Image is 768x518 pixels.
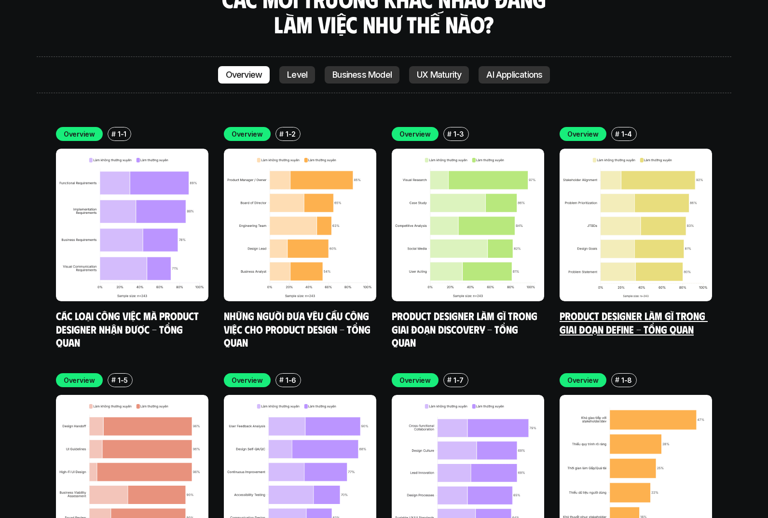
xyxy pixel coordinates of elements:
[111,130,116,138] h6: #
[417,70,461,80] p: UX Maturity
[615,376,619,383] h6: #
[56,309,201,349] a: Các loại công việc mà Product Designer nhận được - Tổng quan
[279,66,315,84] a: Level
[615,130,619,138] h6: #
[232,375,263,385] p: Overview
[332,70,392,80] p: Business Model
[224,309,373,349] a: Những người đưa yêu cầu công việc cho Product Design - Tổng quan
[286,375,296,385] p: 1-6
[399,375,431,385] p: Overview
[232,129,263,139] p: Overview
[453,375,464,385] p: 1-7
[279,376,284,383] h6: #
[560,309,708,336] a: Product Designer làm gì trong giai đoạn Define - Tổng quan
[118,375,128,385] p: 1-5
[409,66,469,84] a: UX Maturity
[567,129,599,139] p: Overview
[447,130,452,138] h6: #
[392,309,540,349] a: Product Designer làm gì trong giai đoạn Discovery - Tổng quan
[567,375,599,385] p: Overview
[111,376,116,383] h6: #
[279,130,284,138] h6: #
[399,129,431,139] p: Overview
[447,376,452,383] h6: #
[287,70,307,80] p: Level
[218,66,270,84] a: Overview
[325,66,399,84] a: Business Model
[479,66,550,84] a: AI Applications
[226,70,262,80] p: Overview
[621,129,632,139] p: 1-4
[118,129,126,139] p: 1-1
[64,375,95,385] p: Overview
[286,129,296,139] p: 1-2
[64,129,95,139] p: Overview
[621,375,632,385] p: 1-8
[486,70,542,80] p: AI Applications
[453,129,464,139] p: 1-3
